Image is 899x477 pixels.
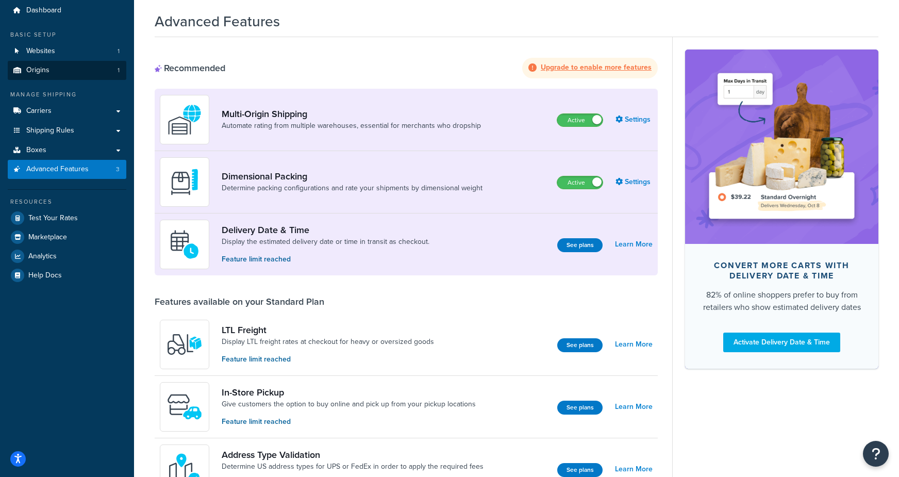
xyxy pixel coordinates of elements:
[8,42,126,61] a: Websites1
[557,176,603,189] label: Active
[8,266,126,285] a: Help Docs
[167,326,203,363] img: y79ZsPf0fXUFUhFXDzUgf+ktZg5F2+ohG75+v3d2s1D9TjoU8PiyCIluIjV41seZevKCRuEjTPPOKHJsQcmKCXGdfprl3L4q7...
[615,237,653,252] a: Learn More
[222,449,484,460] a: Address Type Validation
[26,126,74,135] span: Shipping Rules
[8,198,126,206] div: Resources
[222,399,476,409] a: Give customers the option to buy online and pick up from your pickup locations
[222,171,482,182] a: Dimensional Packing
[702,289,862,314] div: 82% of online shoppers prefer to buy from retailers who show estimated delivery dates
[557,338,603,352] button: See plans
[118,47,120,56] span: 1
[167,389,203,425] img: wfgcfpwTIucLEAAAAASUVORK5CYII=
[222,387,476,398] a: In-Store Pickup
[28,271,62,280] span: Help Docs
[702,260,862,281] div: Convert more carts with delivery date & time
[28,233,67,242] span: Marketplace
[8,141,126,160] a: Boxes
[615,462,653,476] a: Learn More
[155,62,225,74] div: Recommended
[26,165,89,174] span: Advanced Features
[222,254,429,265] p: Feature limit reached
[26,47,55,56] span: Websites
[116,165,120,174] span: 3
[222,324,434,336] a: LTL Freight
[222,337,434,347] a: Display LTL freight rates at checkout for heavy or oversized goods
[167,226,203,262] img: gfkeb5ejjkALwAAAABJRU5ErkJggg==
[8,42,126,61] li: Websites
[222,354,434,365] p: Feature limit reached
[222,183,482,193] a: Determine packing configurations and rate your shipments by dimensional weight
[8,90,126,99] div: Manage Shipping
[8,121,126,140] a: Shipping Rules
[557,238,603,252] button: See plans
[8,228,126,246] a: Marketplace
[723,333,840,352] a: Activate Delivery Date & Time
[8,209,126,227] a: Test Your Rates
[557,401,603,415] button: See plans
[541,62,652,73] strong: Upgrade to enable more features
[557,114,603,126] label: Active
[167,164,203,200] img: DTVBYsAAAAAASUVORK5CYII=
[8,102,126,121] a: Carriers
[8,61,126,80] a: Origins1
[863,441,889,467] button: Open Resource Center
[8,61,126,80] li: Origins
[28,252,57,261] span: Analytics
[8,247,126,266] a: Analytics
[8,1,126,20] a: Dashboard
[222,121,481,131] a: Automate rating from multiple warehouses, essential for merchants who dropship
[615,175,653,189] a: Settings
[557,463,603,477] button: See plans
[8,30,126,39] div: Basic Setup
[615,337,653,352] a: Learn More
[26,107,52,116] span: Carriers
[8,160,126,179] li: Advanced Features
[155,11,280,31] h1: Advanced Features
[701,65,863,228] img: feature-image-ddt-36eae7f7280da8017bfb280eaccd9c446f90b1fe08728e4019434db127062ab4.png
[615,400,653,414] a: Learn More
[222,224,429,236] a: Delivery Date & Time
[26,6,61,15] span: Dashboard
[155,296,324,307] div: Features available on your Standard Plan
[26,66,49,75] span: Origins
[222,416,476,427] p: Feature limit reached
[8,160,126,179] a: Advanced Features3
[167,102,203,138] img: WatD5o0RtDAAAAAElFTkSuQmCC
[222,237,429,247] a: Display the estimated delivery date or time in transit as checkout.
[222,108,481,120] a: Multi-Origin Shipping
[26,146,46,155] span: Boxes
[222,462,484,472] a: Determine US address types for UPS or FedEx in order to apply the required fees
[615,112,653,127] a: Settings
[118,66,120,75] span: 1
[28,214,78,223] span: Test Your Rates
